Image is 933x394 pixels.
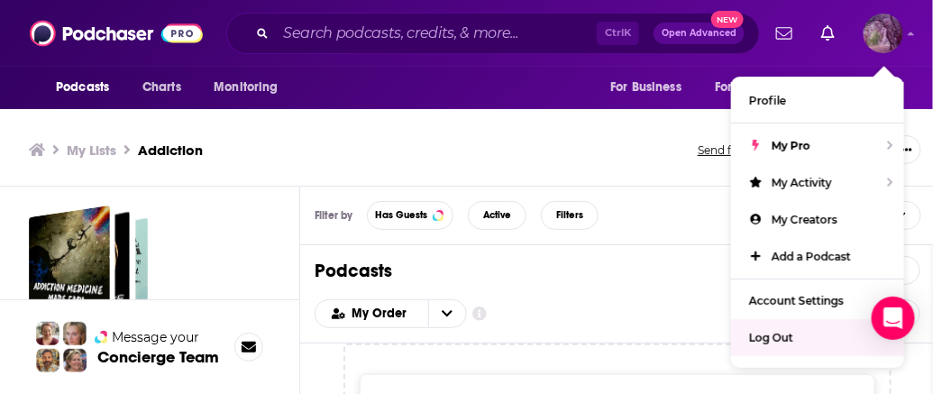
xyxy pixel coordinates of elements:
[598,70,704,105] button: open menu
[315,209,352,222] h3: Filter by
[56,75,109,100] span: Podcasts
[769,18,800,49] a: Show notifications dropdown
[731,201,904,238] a: My Creators
[749,94,786,107] span: Profile
[43,70,133,105] button: open menu
[864,14,903,53] button: Show profile menu
[112,328,199,346] span: Message your
[772,176,832,189] span: My Activity
[131,70,192,105] a: Charts
[276,19,597,48] input: Search podcasts, credits, & more...
[367,201,453,230] button: Has Guests
[654,23,745,44] button: Open AdvancedNew
[731,82,904,119] a: Profile
[97,348,219,366] h3: Concierge Team
[731,238,904,275] a: Add a Podcast
[29,206,148,325] a: Addiction
[142,75,181,100] span: Charts
[315,260,779,282] h1: Podcasts
[872,297,915,340] div: Open Intercom Messenger
[837,75,867,100] span: More
[772,139,810,152] span: My Pro
[824,70,890,105] button: open menu
[315,299,467,328] h2: Choose List sort
[375,210,427,220] span: Has Guests
[226,13,760,54] div: Search podcasts, credits, & more...
[556,210,583,220] span: Filters
[468,201,526,230] button: Active
[772,213,837,226] span: My Creators
[138,142,203,159] h3: Addiction
[36,322,59,345] img: Sydney Profile
[214,75,278,100] span: Monitoring
[892,135,921,164] button: Show More Button
[610,75,681,100] span: For Business
[30,16,203,50] img: Podchaser - Follow, Share and Rate Podcasts
[731,282,904,319] a: Account Settings
[472,306,487,323] a: Show additional information
[352,307,414,320] span: My Order
[749,294,844,307] span: Account Settings
[731,77,904,368] ul: Show profile menu
[749,331,793,344] span: Log Out
[711,11,744,28] span: New
[201,70,301,105] button: open menu
[63,322,87,345] img: Jules Profile
[692,142,785,158] button: Send feedback.
[428,300,466,327] button: open menu
[864,14,903,53] img: User Profile
[316,307,428,320] button: open menu
[541,201,599,230] button: Filters
[597,22,639,45] span: Ctrl K
[814,18,842,49] a: Show notifications dropdown
[67,142,116,159] a: My Lists
[483,210,511,220] span: Active
[36,349,59,372] img: Jon Profile
[715,75,801,100] span: For Podcasters
[772,250,851,263] span: Add a Podcast
[63,349,87,372] img: Barbara Profile
[703,70,828,105] button: open menu
[864,14,903,53] span: Logged in as MSanz
[662,29,736,38] span: Open Advanced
